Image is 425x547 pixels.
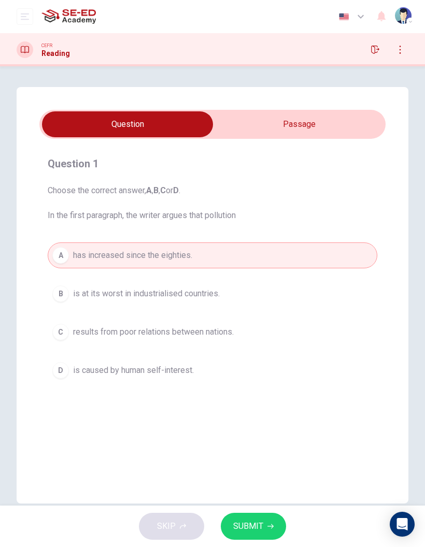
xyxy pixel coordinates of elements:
[48,184,377,222] span: Choose the correct answer, , , or . In the first paragraph, the writer argues that pollution
[52,247,69,264] div: A
[73,326,234,338] span: results from poor relations between nations.
[48,242,377,268] button: Ahas increased since the eighties.
[52,324,69,340] div: C
[73,249,192,262] span: has increased since the eighties.
[390,512,415,537] div: Open Intercom Messenger
[41,42,52,49] span: CEFR
[73,287,220,300] span: is at its worst in industrialised countries.
[41,49,70,57] h1: Reading
[146,185,152,195] b: A
[160,185,166,195] b: C
[73,364,194,377] span: is caused by human self-interest.
[48,281,377,307] button: Bis at its worst in industrialised countries.
[48,155,377,172] h4: Question 1
[52,285,69,302] div: B
[48,319,377,345] button: Cresults from poor relations between nations.
[221,513,286,540] button: SUBMIT
[52,362,69,379] div: D
[173,185,179,195] b: D
[153,185,159,195] b: B
[233,519,263,534] span: SUBMIT
[17,8,33,25] button: open mobile menu
[48,357,377,383] button: Dis caused by human self-interest.
[337,13,350,21] img: en
[395,7,412,24] img: Profile picture
[41,6,96,27] img: SE-ED Academy logo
